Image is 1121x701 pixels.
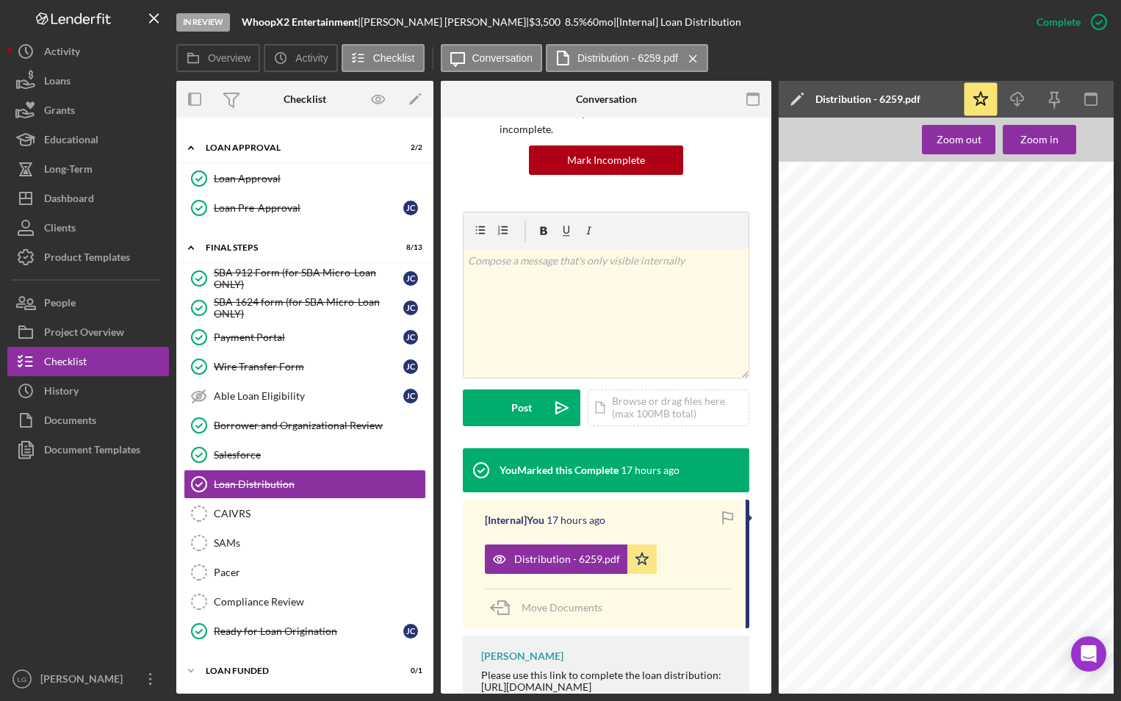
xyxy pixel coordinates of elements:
[1026,493,1089,501] span: [PERSON_NAME]
[511,389,532,426] div: Post
[821,420,864,428] span: [US_STATE]
[214,567,425,578] div: Pacer
[821,283,902,291] span: [DATE] Box - Upcoming
[44,347,87,380] div: Checklist
[184,470,426,499] a: Loan Distribution
[472,52,533,64] label: Conversation
[184,323,426,352] a: Payment PortalJC
[7,184,169,213] button: Dashboard
[1006,583,1018,591] span: MO
[284,93,326,105] div: Checklist
[818,481,859,489] span: Borrower 1
[44,154,93,187] div: Long-Term
[403,624,418,639] div: J C
[818,674,846,680] span: Zip Code
[44,213,76,246] div: Clients
[242,15,358,28] b: WhoopX2 Entertainment
[361,16,529,28] div: [PERSON_NAME] [PERSON_NAME] |
[818,571,896,579] span: Location of Business
[7,288,169,317] button: People
[7,406,169,435] a: Documents
[184,558,426,587] a: Pacer
[214,202,403,214] div: Loan Pre-Approval
[821,493,884,501] span: [PERSON_NAME]
[522,601,602,614] span: Move Documents
[818,254,1016,262] span: the page. You can put in your email to receive an edit link.
[214,361,403,373] div: Wire Transfer Form
[7,376,169,406] a: History
[1003,571,1029,579] span: County
[396,666,422,675] div: 0 / 1
[7,213,169,242] button: Clients
[214,420,425,431] div: Borrower and Organizational Review
[44,376,79,409] div: History
[485,544,657,574] button: Distribution - 6259.pdf
[403,389,418,403] div: J C
[1095,385,1098,393] span: 
[7,435,169,464] button: Document Templates
[403,330,418,345] div: J C
[184,411,426,440] a: Borrower and Organizational Review
[818,218,896,232] span: Distribution
[184,499,426,528] a: CAIVRS
[214,331,403,343] div: Payment Portal
[1003,359,1006,367] span: 
[485,589,617,626] button: Move Documents
[547,514,605,526] time: 2025-09-16 21:14
[1023,504,1036,511] span: Last
[295,52,328,64] label: Activity
[214,390,403,402] div: Able Loan Eligibility
[463,389,580,426] button: Post
[577,52,678,64] label: Distribution - 6259.pdf
[373,52,415,64] label: Checklist
[44,184,94,217] div: Dashboard
[818,432,834,439] span: State
[1012,385,1026,393] span: Yes
[44,96,75,129] div: Grants
[214,449,425,461] div: Salesforce
[44,317,124,350] div: Project Overview
[818,553,931,565] span: Business Questions
[821,329,884,337] span: [PERSON_NAME]
[7,347,169,376] a: Checklist
[821,636,864,644] span: [US_STATE]
[529,15,560,28] span: $3,500
[821,662,842,670] span: 63010
[206,143,386,152] div: Loan Approval
[7,37,169,66] a: Activity
[7,317,169,347] a: Project Overview
[821,583,898,591] span: [STREET_ADDRESS]
[7,125,169,154] a: Educational
[7,154,169,184] button: Long-Term
[529,145,683,175] button: Mark Incomplete
[342,44,425,72] button: Checklist
[576,93,637,105] div: Conversation
[818,521,964,529] span: Co-Borrower or Co-[PERSON_NAME]?
[184,440,426,470] a: Salesforce
[403,359,418,374] div: J C
[567,145,645,175] div: Mark Incomplete
[44,242,130,276] div: Product Templates
[7,66,169,96] button: Loans
[184,193,426,223] a: Loan Pre-ApprovalJC
[1003,376,1037,384] span: Step-Up?
[396,143,422,152] div: 2 / 2
[818,271,984,279] span: Which upcoming box are you submitting for?
[1006,420,1038,428] span: 2024-312
[264,44,337,72] button: Activity
[184,587,426,616] a: Compliance Review
[1003,317,1064,326] span: Counselor Email
[176,13,230,32] div: In Review
[184,616,426,646] a: Ready for Loan OriginationJC
[1039,385,1048,393] span: No
[7,96,169,125] a: Grants
[214,596,425,608] div: Compliance Review
[176,44,260,72] button: Overview
[184,528,426,558] a: SAMs
[403,301,418,315] div: J C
